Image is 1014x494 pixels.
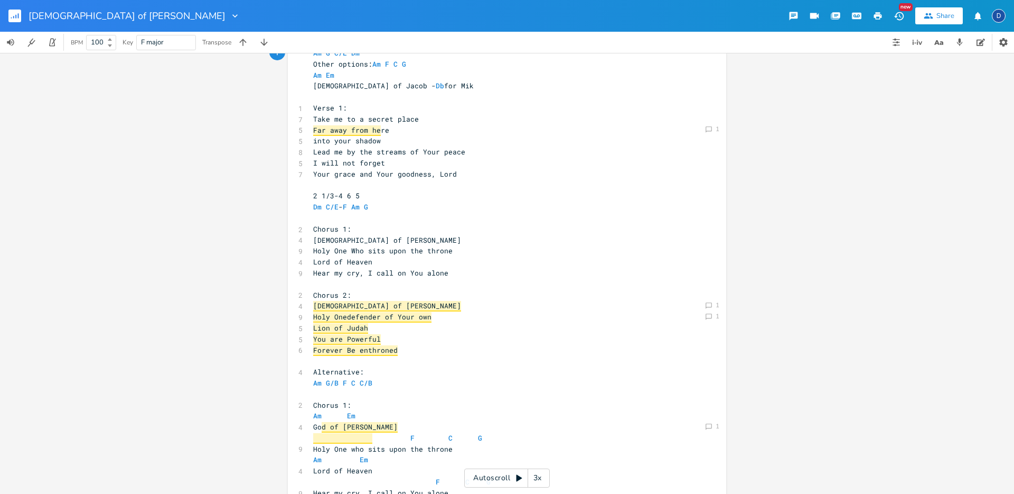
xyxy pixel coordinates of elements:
span: Verse 1: [313,103,347,113]
span: Em [360,455,368,464]
span: Am [351,202,360,212]
div: BPM [71,40,83,45]
span: Far away from he [313,125,381,136]
span: re [313,125,389,135]
span: Holy One who sits upon the throne [313,444,453,454]
span: Forever Be enthroned [313,345,398,356]
span: C/E [326,202,339,212]
span: Am [372,59,381,69]
span: C [351,378,355,388]
span: Lion of Judah [313,323,368,334]
span: d of [PERSON_NAME] [322,422,398,433]
div: New [899,3,913,11]
span: Alternative: [313,367,364,377]
span: C [448,433,453,443]
span: Chorus 1: [313,400,351,410]
span: Lord of Heaven [313,466,372,475]
div: Share [936,11,954,21]
span: Lead me by the streams of Your peace [313,147,465,157]
div: Key [123,39,133,45]
span: G [402,59,406,69]
span: F [385,59,389,69]
span: Am [313,70,322,80]
span: [DEMOGRAPHIC_DATA] of [PERSON_NAME] [29,11,226,21]
span: defender of Your own [347,312,431,323]
span: F [410,433,415,443]
span: Dm [313,202,322,212]
button: D [992,4,1006,28]
div: Transpose [202,39,231,45]
span: F [436,477,440,487]
span: Chorus 2: [313,290,351,300]
span: Am [313,378,322,388]
span: G/B [326,378,339,388]
span: Holy One Who sits upon the throne [313,246,453,255]
div: Autoscroll [464,469,550,488]
span: F [343,202,347,212]
span: Go [313,422,398,432]
button: New [888,6,909,25]
div: 1 [716,302,719,308]
span: into your shadow [313,136,381,145]
span: Take me to a secret place [313,114,419,124]
span: [DEMOGRAPHIC_DATA] of [PERSON_NAME] [313,235,461,245]
span: Db [436,81,444,90]
button: Share [915,7,963,24]
span: F [343,378,347,388]
span: Holy One [313,312,347,323]
span: Chorus 1: [313,224,351,234]
span: C/B [360,378,372,388]
span: G [364,202,368,212]
span: Other options: [313,59,406,69]
div: 1 [716,423,719,429]
span: Lord of Heaven [313,257,372,267]
span: C [393,59,398,69]
span: - [313,202,368,212]
span: You are Powerful [313,334,381,345]
span: [DEMOGRAPHIC_DATA] of Jacob - for Mik [313,81,474,90]
span: [DEMOGRAPHIC_DATA] of [PERSON_NAME] [313,301,461,312]
span: G [478,433,482,443]
span: I will not forget [313,158,385,168]
span: F major [141,38,164,47]
span: Am [313,455,322,464]
span: Your grace and Your goodness, Lord [313,169,457,179]
span: Em [347,411,355,420]
div: 1 [716,126,719,132]
span: Hear my cry, I call on You alone [313,268,448,278]
span: Am [313,411,322,420]
div: David Jones [992,9,1006,23]
span: 2 1/3-4 6 5 [313,191,360,200]
div: 1 [716,313,719,319]
span: Em [326,70,334,80]
div: 3x [528,469,547,488]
